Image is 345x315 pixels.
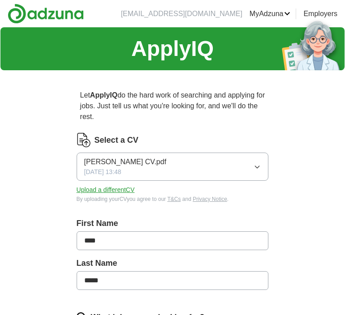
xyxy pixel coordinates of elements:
a: Employers [303,9,337,19]
span: [DATE] 13:48 [84,167,121,177]
button: [PERSON_NAME] CV.pdf[DATE] 13:48 [77,153,269,181]
label: Last Name [77,257,269,269]
label: Select a CV [95,134,138,146]
p: Let do the hard work of searching and applying for jobs. Just tell us what you're looking for, an... [77,86,269,126]
img: CV Icon [77,133,91,147]
h1: ApplyIQ [131,33,214,65]
strong: ApplyIQ [90,91,117,99]
span: [PERSON_NAME] CV.pdf [84,157,166,167]
label: First Name [77,217,269,230]
a: MyAdzuna [250,9,291,19]
div: By uploading your CV you agree to our and . [77,195,269,203]
a: Privacy Notice [193,196,227,202]
img: Adzuna logo [8,4,84,24]
a: T&Cs [167,196,181,202]
li: [EMAIL_ADDRESS][DOMAIN_NAME] [121,9,242,19]
button: Upload a differentCV [77,185,135,195]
